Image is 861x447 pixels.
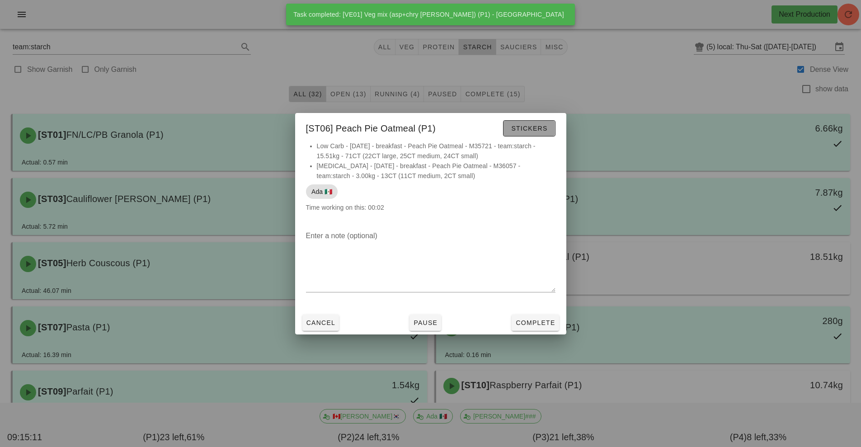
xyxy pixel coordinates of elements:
[515,319,555,326] span: Complete
[317,161,555,181] li: [MEDICAL_DATA] - [DATE] - breakfast - Peach Pie Oatmeal - M36057 - team:starch - 3.00kg - 13CT (1...
[302,315,339,331] button: Cancel
[409,315,441,331] button: Pause
[311,184,332,199] span: Ada 🇲🇽
[295,113,566,141] div: [ST06] Peach Pie Oatmeal (P1)
[413,319,438,326] span: Pause
[511,125,547,132] span: Stickers
[512,315,559,331] button: Complete
[295,141,566,221] div: Time working on this: 00:02
[503,120,555,136] button: Stickers
[317,141,555,161] li: Low Carb - [DATE] - breakfast - Peach Pie Oatmeal - M35721 - team:starch - 15.51kg - 71CT (22CT l...
[306,319,336,326] span: Cancel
